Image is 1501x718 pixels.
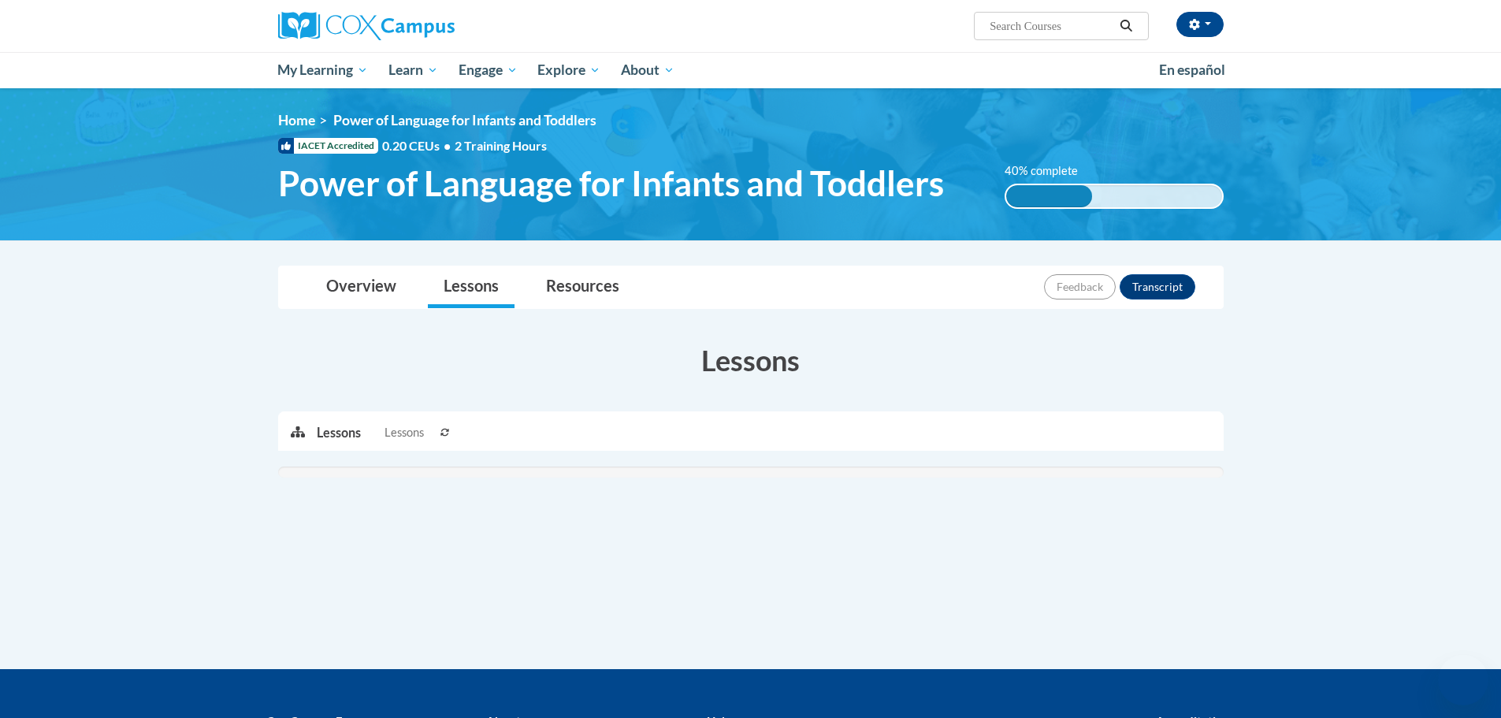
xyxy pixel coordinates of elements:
a: Cox Campus [278,12,578,40]
a: My Learning [268,52,379,88]
span: • [444,138,451,153]
p: Lessons [317,424,361,441]
span: Engage [459,61,518,80]
label: 40% complete [1005,162,1095,180]
button: Account Settings [1176,12,1224,37]
span: 2 Training Hours [455,138,547,153]
span: En español [1159,61,1225,78]
div: Main menu [255,52,1247,88]
button: Transcript [1120,274,1195,299]
a: Overview [310,266,412,308]
iframe: Button to launch messaging window [1438,655,1488,705]
span: Power of Language for Infants and Toddlers [333,112,596,128]
a: Lessons [428,266,515,308]
span: Lessons [385,424,424,441]
h3: Lessons [278,340,1224,380]
span: Power of Language for Infants and Toddlers [278,162,944,204]
span: Learn [388,61,438,80]
a: Engage [448,52,528,88]
span: IACET Accredited [278,138,378,154]
button: Search [1114,17,1138,35]
span: My Learning [277,61,368,80]
button: Feedback [1044,274,1116,299]
a: Explore [527,52,611,88]
img: Cox Campus [278,12,455,40]
input: Search Courses [988,17,1114,35]
a: Learn [378,52,448,88]
a: About [611,52,685,88]
a: En español [1149,54,1235,87]
a: Resources [530,266,635,308]
a: Home [278,112,315,128]
span: Explore [537,61,600,80]
span: About [621,61,674,80]
span: 0.20 CEUs [382,137,455,154]
div: 40% complete [1006,185,1092,207]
